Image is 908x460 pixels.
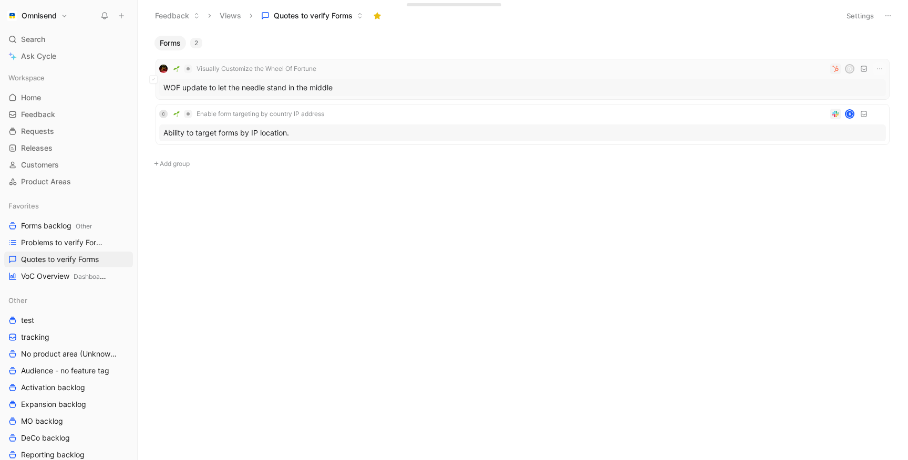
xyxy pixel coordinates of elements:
button: Forms [154,36,186,50]
span: Product Areas [21,176,71,187]
span: Problems to verify Forms [21,237,106,248]
div: Favorites [4,198,133,214]
a: logo🌱Visually Customize the Wheel Of FortuneDWOF update to let the needle stand in the middle [156,59,890,100]
span: Workspace [8,72,45,83]
img: 🌱 [173,66,180,72]
a: Forms backlogOther [4,218,133,234]
div: Forms2 [150,36,895,149]
span: Customers [21,160,59,170]
a: No product area (Unknowns) [4,346,133,362]
img: 🌱 [173,111,180,117]
a: Releases [4,140,133,156]
span: tracking [21,332,49,342]
a: Ask Cycle [4,48,133,64]
span: Expansion backlog [21,399,86,410]
button: 🌱Enable form targeting by country IP address [170,108,328,120]
h1: Omnisend [22,11,57,20]
a: Activation backlog [4,380,133,395]
span: Dashboards [74,273,109,280]
span: Home [21,92,41,103]
span: Visually Customize the Wheel Of Fortune [197,65,316,73]
span: Quotes to verify Forms [21,254,99,265]
div: 2 [190,38,202,48]
span: Quotes to verify Forms [274,11,353,21]
div: K [846,110,853,118]
span: Enable form targeting by country IP address [197,110,324,118]
a: test [4,312,133,328]
span: Feedback [21,109,55,120]
span: Audience - no feature tag [21,365,109,376]
a: Audience - no feature tag [4,363,133,379]
div: Ability to target forms by IP location. [159,124,886,141]
div: WOF update to let the needle stand in the middle [159,79,886,96]
a: Quotes to verify Forms [4,252,133,267]
span: Ask Cycle [21,50,56,62]
button: OmnisendOmnisend [4,8,70,23]
a: Expansion backlog [4,396,133,412]
a: VoC OverviewDashboards [4,268,133,284]
img: logo [159,65,168,73]
div: D [846,65,853,72]
div: C [159,110,168,118]
a: Product Areas [4,174,133,190]
span: Forms backlog [21,221,92,232]
a: Home [4,90,133,106]
a: tracking [4,329,133,345]
span: Search [21,33,45,46]
span: Reporting backlog [21,449,85,460]
div: Search [4,32,133,47]
a: MO backlog [4,413,133,429]
span: Favorites [8,201,39,211]
a: Problems to verify Forms [4,235,133,250]
span: MO backlog [21,416,63,426]
button: Add group [150,158,895,170]
div: Workspace [4,70,133,86]
a: Feedback [4,107,133,122]
button: Settings [842,8,879,23]
span: VoC Overview [21,271,106,282]
span: Forms [160,38,181,48]
span: test [21,315,34,326]
button: Views [215,8,246,24]
span: Activation backlog [21,382,85,393]
span: Requests [21,126,54,137]
button: Feedback [150,8,204,24]
img: Omnisend [7,11,17,21]
a: Customers [4,157,133,173]
div: Other [4,292,133,308]
a: C🌱Enable form targeting by country IP addressKAbility to target forms by IP location. [156,104,890,145]
button: Quotes to verify Forms [256,8,368,24]
button: 🌱Visually Customize the Wheel Of Fortune [170,62,320,75]
a: Requests [4,123,133,139]
span: DeCo backlog [21,433,70,443]
span: Other [76,222,92,230]
span: No product area (Unknowns) [21,349,118,359]
span: Other [8,295,27,306]
span: Releases [21,143,53,153]
a: DeCo backlog [4,430,133,446]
